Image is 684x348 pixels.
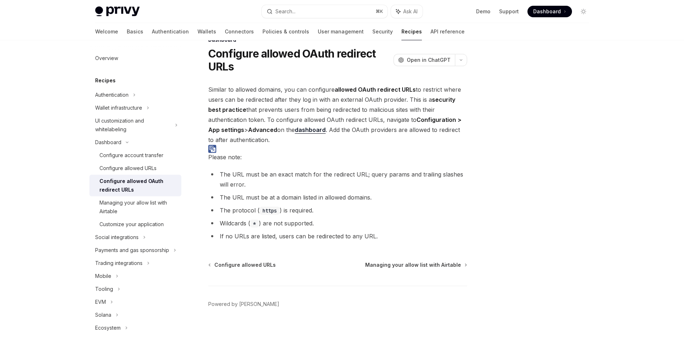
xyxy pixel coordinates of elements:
div: Managing your allow list with Airtable [99,198,177,216]
a: Connectors [225,23,254,40]
a: Security [372,23,393,40]
a: Configure account transfer [89,149,181,162]
strong: allowed OAuth redirect URLs [335,86,416,93]
code: https [260,207,280,215]
span: Please note: [208,152,467,162]
div: Payments and gas sponsorship [95,246,169,255]
span: Similar to allowed domains, you can configure to restrict where users can be redirected after the... [208,84,467,145]
li: The URL must be an exact match for the redirect URL; query params and trailing slashes will error. [208,169,467,189]
div: Tooling [95,285,113,293]
button: Search...⌘K [262,5,387,18]
a: Configure allowed URLs [89,162,181,175]
div: Configure allowed URLs [99,164,157,173]
li: The URL must be at a domain listed in allowed domains. [208,192,467,202]
button: Open in ChatGPT [394,54,455,66]
a: Configure allowed URLs [209,261,276,269]
button: Toggle dark mode [578,6,589,17]
a: Managing your allow list with Airtable [365,261,466,269]
div: Trading integrations [95,259,143,267]
a: Dashboard [527,6,572,17]
font: Ask AI [403,8,418,14]
div: Solana [95,311,111,319]
font: Configure allowed URLs [214,262,276,268]
a: Support [499,8,519,15]
a: Welcome [95,23,118,40]
a: Wallets [197,23,216,40]
a: Overview [89,52,181,65]
a: dashboard [295,126,326,134]
div: Overview [95,54,118,63]
a: Powered by [PERSON_NAME] [208,301,279,308]
li: The protocol ( ) is required. [208,205,467,215]
font: Authentication [95,92,129,98]
div: Search... [275,7,296,16]
a: User management [318,23,364,40]
div: EVM [95,298,106,306]
div: Mobile [95,272,111,280]
a: Configure allowed OAuth redirect URLs [89,175,181,196]
a: API reference [431,23,465,40]
div: Configure account transfer [99,151,163,160]
font: Dashboard [95,139,121,145]
div: Customize your application [99,220,164,229]
a: Recipes [401,23,422,40]
a: Authentication [152,23,189,40]
strong: Advanced [248,126,277,133]
span: Open in ChatGPT [407,56,451,64]
a: Managing your allow list with Airtable [89,196,181,218]
a: Basics [127,23,143,40]
div: Wallet infrastructure [95,104,142,112]
strong: security best practice [208,96,455,113]
li: If no URLs are listed, users can be redirected to any URL. [208,231,467,241]
li: Wildcards ( ) are not supported. [208,218,467,228]
a: Customize your application [89,218,181,231]
font: Configure allowed OAuth redirect URLs [208,47,376,73]
span: ⌘ K [376,9,383,14]
a: Demo [476,8,490,15]
font: Recipes [95,77,116,83]
button: Ask AI [391,5,423,18]
span: Dashboard [533,8,561,15]
div: Configure allowed OAuth redirect URLs [99,177,177,194]
div: Social integrations [95,233,139,242]
div: Ecosystem [95,324,121,332]
font: Managing your allow list with Airtable [365,262,461,268]
a: Policies & controls [262,23,309,40]
img: light logo [95,6,140,17]
div: UI customization and whitelabeling [95,116,171,134]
